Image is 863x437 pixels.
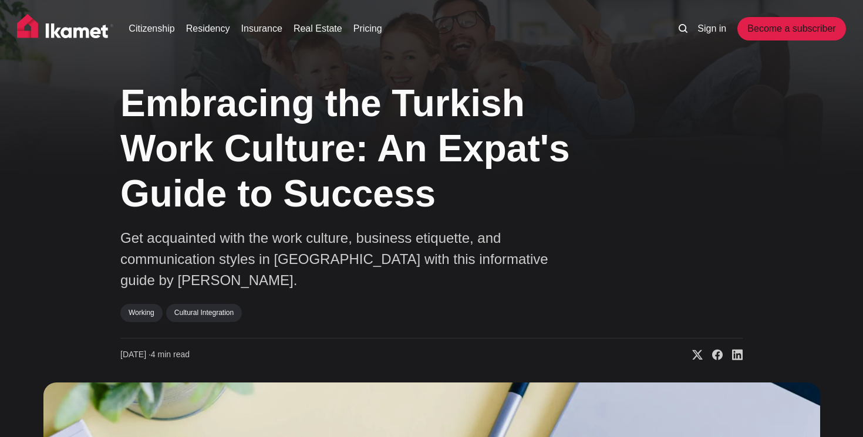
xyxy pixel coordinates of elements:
a: Insurance [241,22,282,36]
a: Share on X [683,349,703,361]
p: Get acquainted with the work culture, business etiquette, and communication styles in [GEOGRAPHIC... [120,228,578,291]
time: 4 min read [120,349,190,361]
a: Become a subscriber [737,17,845,40]
h1: Embracing the Turkish Work Culture: An Expat's Guide to Success [120,81,613,216]
a: Share on Linkedin [723,349,743,361]
a: Pricing [353,22,382,36]
a: Working [120,304,163,321]
a: Share on Facebook [703,349,723,361]
a: Citizenship [129,22,174,36]
a: Cultural Integration [166,304,242,321]
a: Sign in [697,22,726,36]
span: [DATE] ∙ [120,350,151,359]
a: Residency [186,22,230,36]
a: Real Estate [294,22,342,36]
img: Ikamet home [17,14,113,43]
